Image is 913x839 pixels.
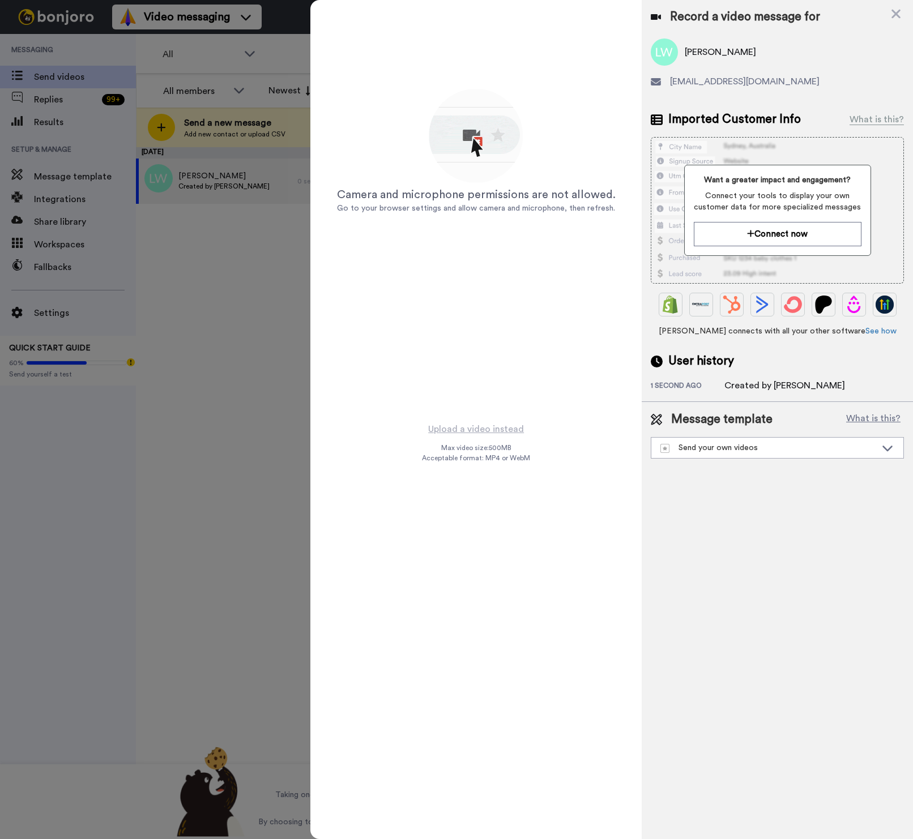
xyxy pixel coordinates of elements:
span: [PERSON_NAME] connects with all your other software [651,326,904,337]
a: See how [865,327,897,335]
span: Connect your tools to display your own customer data for more specialized messages [694,190,861,213]
img: Shopify [662,296,680,314]
div: Send your own videos [660,442,876,453]
span: Max video size: 500 MB [441,443,511,452]
span: [EMAIL_ADDRESS][DOMAIN_NAME] [670,75,820,88]
span: User history [668,353,734,370]
button: Connect now [694,222,861,246]
img: GoHighLevel [876,296,894,314]
span: Message template [671,411,773,428]
div: Camera and microphone permissions are not allowed. [337,187,616,203]
span: Acceptable format: MP4 or WebM [422,453,530,463]
img: Drip [845,296,863,314]
div: 1 second ago [651,381,724,392]
img: Patreon [814,296,833,314]
span: Go to your browser settings and allow camera and microphone, then refresh. [337,204,615,212]
img: ActiveCampaign [753,296,771,314]
div: Created by [PERSON_NAME] [724,379,845,392]
button: What is this? [843,411,904,428]
img: ConvertKit [784,296,802,314]
div: What is this? [850,113,904,126]
span: Want a greater impact and engagement? [694,174,861,186]
img: allow-access.gif [426,87,526,187]
img: demo-template.svg [660,444,669,453]
img: Hubspot [723,296,741,314]
img: Ontraport [692,296,710,314]
button: Upload a video instead [425,422,527,436]
span: Imported Customer Info [668,111,801,128]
